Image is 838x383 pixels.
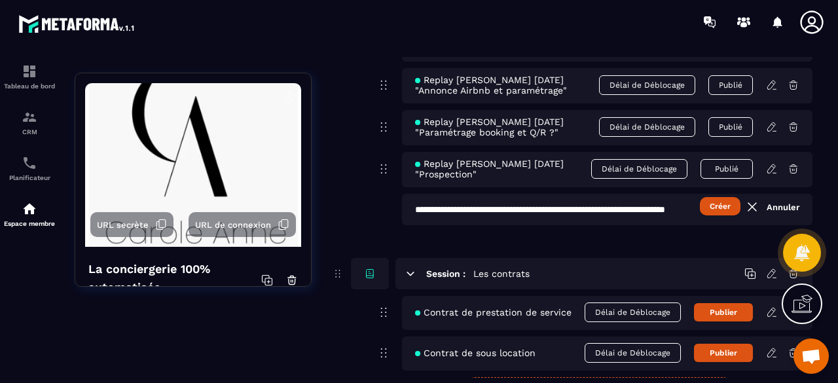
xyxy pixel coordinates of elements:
[473,267,530,280] h5: Les contrats
[415,348,536,358] span: Contrat de sous location
[694,344,753,362] button: Publier
[189,212,296,237] button: URL de connexion
[97,220,149,230] span: URL secrète
[22,155,37,171] img: scheduler
[793,338,829,374] a: Ouvrir le chat
[22,64,37,79] img: formation
[415,75,599,96] span: Replay [PERSON_NAME] [DATE] "Annonce Airbnb et paramétrage"
[415,117,599,137] span: Replay [PERSON_NAME] [DATE] "Paramétrage booking et Q/R ?"
[700,197,740,215] button: Créer
[708,75,753,95] button: Publié
[585,302,681,322] span: Délai de Déblocage
[195,220,271,230] span: URL de connexion
[18,12,136,35] img: logo
[90,212,173,237] button: URL secrète
[3,191,56,237] a: automationsautomationsEspace membre
[694,303,753,321] button: Publier
[701,159,753,179] button: Publié
[415,158,591,179] span: Replay [PERSON_NAME] [DATE] "Prospection"
[599,75,695,95] span: Délai de Déblocage
[3,145,56,191] a: schedulerschedulerPlanificateur
[708,117,753,137] button: Publié
[599,117,695,137] span: Délai de Déblocage
[22,109,37,125] img: formation
[426,268,465,279] h6: Session :
[744,199,799,215] a: Annuler
[3,54,56,100] a: formationformationTableau de bord
[585,343,681,363] span: Délai de Déblocage
[88,260,261,297] h4: La conciergerie 100% automatisée
[3,100,56,145] a: formationformationCRM
[3,82,56,90] p: Tableau de bord
[415,307,572,318] span: Contrat de prestation de service
[591,159,687,179] span: Délai de Déblocage
[22,201,37,217] img: automations
[3,128,56,136] p: CRM
[85,83,301,247] img: background
[3,220,56,227] p: Espace membre
[3,174,56,181] p: Planificateur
